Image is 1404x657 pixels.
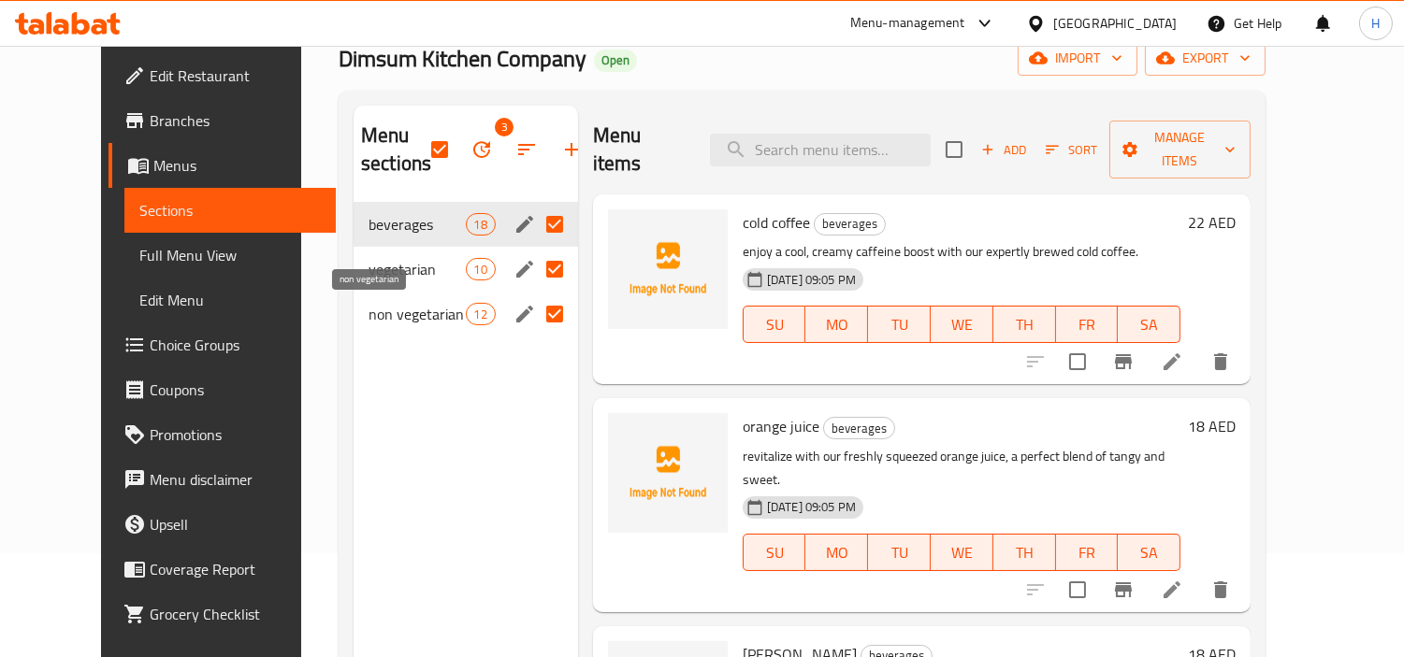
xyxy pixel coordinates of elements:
[931,534,993,571] button: WE
[993,306,1056,343] button: TH
[1101,567,1146,612] button: Branch-specific-item
[150,64,321,87] span: Edit Restaurant
[1034,136,1109,164] span: Sort items
[150,423,321,446] span: Promotions
[1101,339,1146,384] button: Branch-specific-item
[466,213,496,236] div: items
[1064,311,1111,338] span: FR
[850,12,965,35] div: Menu-management
[354,292,578,336] div: non vegetarian12edit
[150,468,321,491] span: Menu disclaimer
[876,539,923,566] span: TU
[109,547,336,592] a: Coverage Report
[466,303,496,325] div: items
[1125,539,1173,566] span: SA
[109,53,336,98] a: Edit Restaurant
[467,261,495,279] span: 10
[511,210,539,238] button: edit
[150,378,321,401] span: Coupons
[1046,139,1097,161] span: Sort
[1033,47,1122,70] span: import
[974,136,1034,164] span: Add item
[974,136,1034,164] button: Add
[1058,570,1097,609] span: Select to update
[369,258,465,280] span: vegetarian
[1058,342,1097,381] span: Select to update
[153,154,321,177] span: Menus
[608,209,728,329] img: cold coffee
[109,98,336,143] a: Branches
[109,457,336,502] a: Menu disclaimer
[938,539,986,566] span: WE
[354,247,578,292] div: vegetarian10edit
[511,300,539,328] button: edit
[1056,534,1119,571] button: FR
[1145,41,1266,76] button: export
[1053,13,1177,34] div: [GEOGRAPHIC_DATA]
[743,534,806,571] button: SU
[109,502,336,547] a: Upsell
[467,216,495,234] span: 18
[124,188,336,233] a: Sections
[824,418,894,439] span: beverages
[1018,41,1137,76] button: import
[868,306,931,343] button: TU
[751,539,799,566] span: SU
[1001,539,1049,566] span: TH
[1041,136,1102,164] button: Sort
[934,130,974,169] span: Select section
[743,240,1180,264] p: enjoy a cool, creamy caffeine boost with our expertly brewed cold coffee.
[150,603,321,625] span: Grocery Checklist
[710,134,931,166] input: search
[1064,539,1111,566] span: FR
[1160,47,1251,70] span: export
[420,130,459,169] span: Select all sections
[466,258,496,280] div: items
[511,255,539,283] button: edit
[124,278,336,322] a: Edit Menu
[504,127,549,172] span: Sort sections
[743,412,819,440] span: orange juice
[876,311,923,338] span: TU
[150,558,321,580] span: Coverage Report
[978,139,1029,161] span: Add
[150,334,321,356] span: Choice Groups
[369,213,465,236] span: beverages
[594,52,637,68] span: Open
[1198,567,1243,612] button: delete
[369,303,465,325] span: non vegetarian
[1188,209,1236,236] h6: 22 AED
[760,498,863,516] span: [DATE] 09:05 PM
[1056,306,1119,343] button: FR
[354,202,578,247] div: beverages18edit
[1161,578,1183,601] a: Edit menu item
[1188,413,1236,439] h6: 18 AED
[459,127,504,172] span: Bulk update
[1124,126,1236,173] span: Manage items
[751,311,799,338] span: SU
[139,244,321,266] span: Full Menu View
[1118,306,1180,343] button: SA
[361,121,431,178] h2: Menu sections
[743,306,806,343] button: SU
[938,311,986,338] span: WE
[339,37,586,79] span: Dimsum Kitchen Company
[1371,13,1380,34] span: H
[139,289,321,311] span: Edit Menu
[594,50,637,72] div: Open
[993,534,1056,571] button: TH
[1198,339,1243,384] button: delete
[743,208,810,236] span: cold coffee
[1125,311,1173,338] span: SA
[109,412,336,457] a: Promotions
[760,271,863,289] span: [DATE] 09:05 PM
[150,109,321,132] span: Branches
[354,194,578,344] nav: Menu sections
[1001,311,1049,338] span: TH
[814,213,886,236] div: beverages
[495,118,514,136] span: 3
[743,445,1180,492] p: revitalize with our freshly squeezed orange juice, a perfect blend of tangy and sweet.
[109,322,336,367] a: Choice Groups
